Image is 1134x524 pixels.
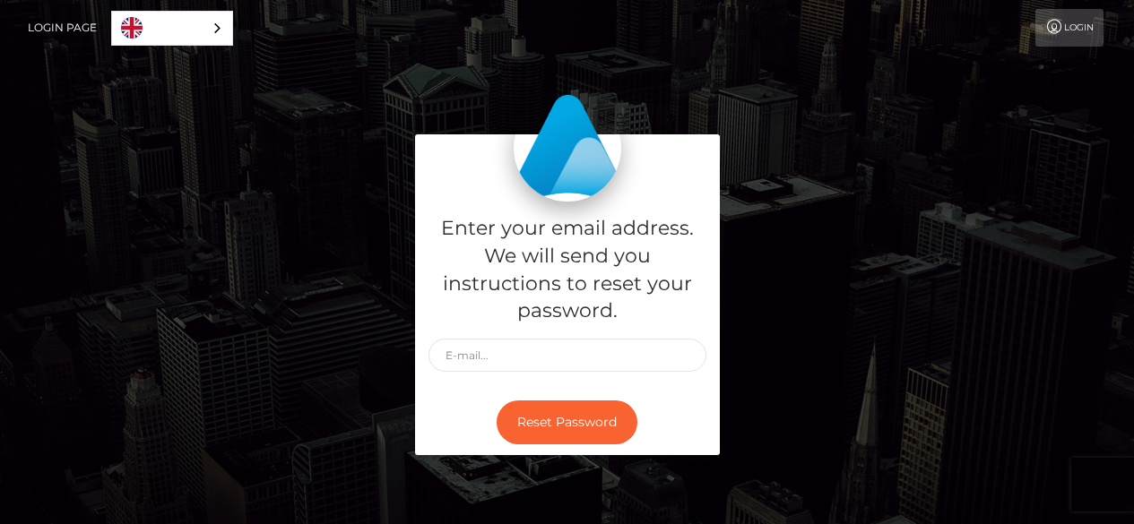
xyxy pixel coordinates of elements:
aside: Language selected: English [111,11,233,46]
div: Language [111,11,233,46]
img: MassPay Login [514,94,621,202]
button: Reset Password [497,400,637,444]
h5: Enter your email address. We will send you instructions to reset your password. [428,215,706,325]
a: Login [1035,9,1104,47]
a: Login Page [28,9,97,47]
input: E-mail... [428,339,706,372]
a: English [112,12,232,45]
